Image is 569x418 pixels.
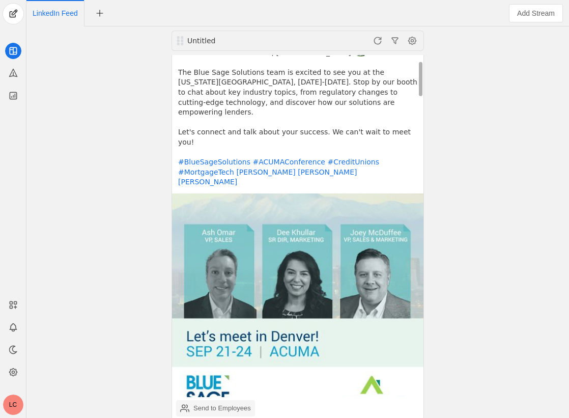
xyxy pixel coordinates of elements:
div: Untitled [187,36,308,46]
app-icon-button: New Tab [91,9,109,17]
button: Send to Employees [176,400,255,416]
button: LC [3,395,23,415]
a: #MortgageTech [178,168,234,176]
div: Send to Employees [193,403,251,413]
span: Add Stream [517,8,555,18]
button: Add Stream [509,4,563,22]
a: #BlueSageSolutions [178,158,250,166]
a: [PERSON_NAME] [236,168,295,176]
pre: The Annual Conference is almost here, [GEOGRAPHIC_DATA]! 🏔️ The Blue Sage Solutions team is excit... [178,38,417,187]
a: [PERSON_NAME] [178,178,237,186]
span: Click to edit name [33,10,78,17]
a: [PERSON_NAME] [298,168,357,176]
a: #CreditUnions [327,158,379,166]
a: #ACUMAConference [252,158,325,166]
img: undefined [172,193,423,397]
